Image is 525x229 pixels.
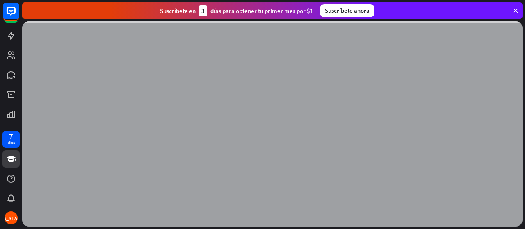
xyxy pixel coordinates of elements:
font: Suscríbete ahora [325,7,370,14]
font: días para obtener tu primer mes por $1 [210,7,313,15]
font: 7 [9,131,13,141]
font: 3 [201,7,205,15]
font: días [8,140,15,145]
a: 7 días [2,131,20,148]
font: Suscríbete en [160,7,196,15]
